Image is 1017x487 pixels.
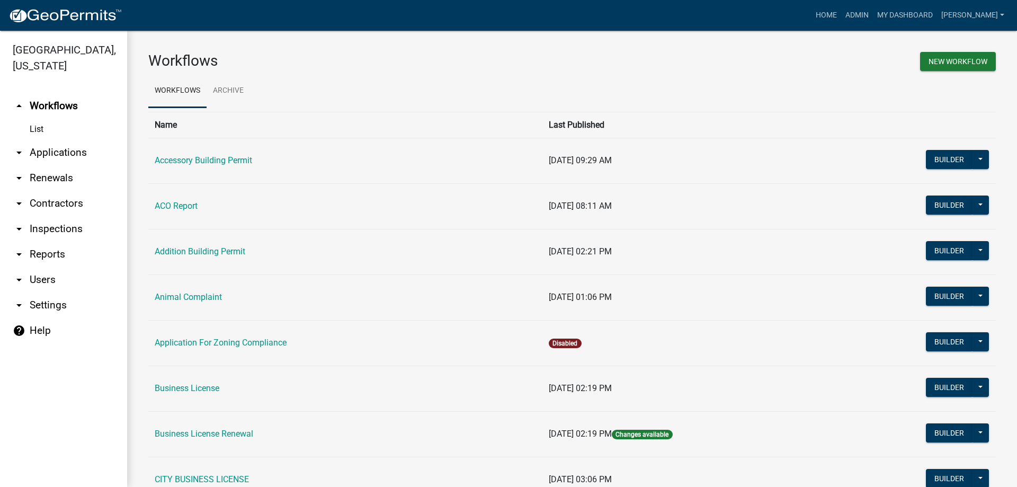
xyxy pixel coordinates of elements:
[926,196,973,215] button: Builder
[542,112,832,138] th: Last Published
[926,332,973,351] button: Builder
[13,299,25,312] i: arrow_drop_down
[549,339,581,348] span: Disabled
[148,74,207,108] a: Workflows
[148,112,542,138] th: Name
[155,155,252,165] a: Accessory Building Permit
[13,146,25,159] i: arrow_drop_down
[926,423,973,442] button: Builder
[549,201,612,211] span: [DATE] 08:11 AM
[13,248,25,261] i: arrow_drop_down
[549,383,612,393] span: [DATE] 02:19 PM
[926,241,973,260] button: Builder
[155,338,287,348] a: Application For Zoning Compliance
[155,292,222,302] a: Animal Complaint
[549,246,612,256] span: [DATE] 02:21 PM
[155,474,249,484] a: CITY BUSINESS LICENSE
[13,223,25,235] i: arrow_drop_down
[13,273,25,286] i: arrow_drop_down
[841,5,873,25] a: Admin
[549,429,612,439] span: [DATE] 02:19 PM
[926,150,973,169] button: Builder
[920,52,996,71] button: New Workflow
[13,100,25,112] i: arrow_drop_up
[926,287,973,306] button: Builder
[207,74,250,108] a: Archive
[612,430,672,439] span: Changes available
[549,474,612,484] span: [DATE] 03:06 PM
[13,197,25,210] i: arrow_drop_down
[155,246,245,256] a: Addition Building Permit
[155,429,253,439] a: Business License Renewal
[155,201,198,211] a: ACO Report
[937,5,1009,25] a: [PERSON_NAME]
[13,172,25,184] i: arrow_drop_down
[13,324,25,337] i: help
[155,383,219,393] a: Business License
[148,52,564,70] h3: Workflows
[873,5,937,25] a: My Dashboard
[926,378,973,397] button: Builder
[549,155,612,165] span: [DATE] 09:29 AM
[811,5,841,25] a: Home
[549,292,612,302] span: [DATE] 01:06 PM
